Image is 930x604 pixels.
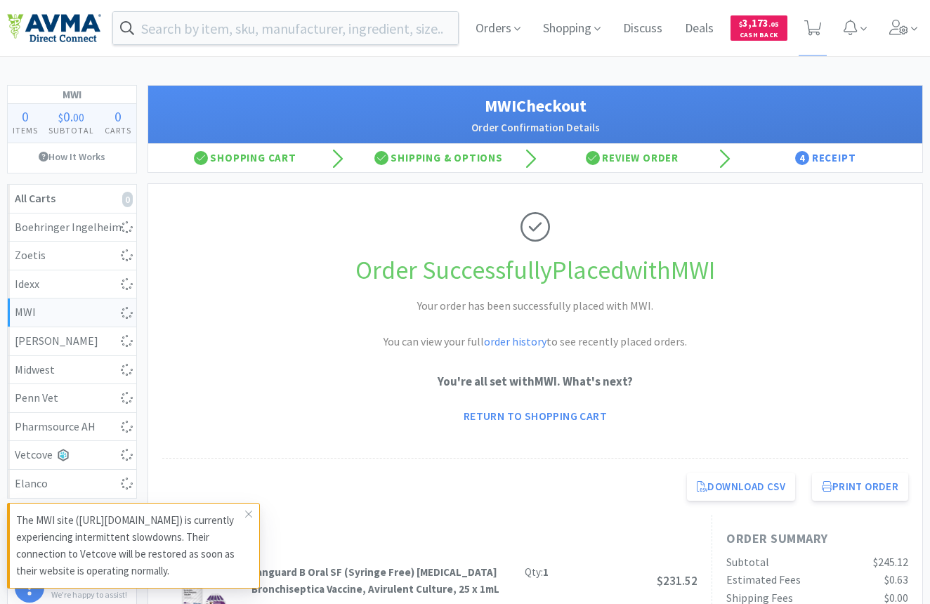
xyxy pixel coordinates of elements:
[22,107,29,125] span: 0
[15,332,129,350] div: [PERSON_NAME]
[15,361,129,379] div: Midwest
[679,22,719,35] a: Deals
[114,107,122,125] span: 0
[325,297,746,351] h2: Your order has been successfully placed with MWI. You can view your full to see recently placed o...
[617,22,668,35] a: Discuss
[729,144,923,172] div: Receipt
[8,242,136,270] a: Zoetis
[162,93,908,119] h1: MWI Checkout
[8,214,136,242] a: Boehringer Ingelheim
[15,446,129,464] div: Vetcove
[8,384,136,413] a: Penn Vet
[525,564,549,581] div: Qty:
[99,124,136,137] h4: Carts
[73,110,84,124] span: 00
[8,327,136,356] a: [PERSON_NAME]
[15,247,129,265] div: Zoetis
[812,473,908,501] button: Print Order
[44,110,100,124] div: .
[726,553,769,572] div: Subtotal
[15,389,129,407] div: Penn Vet
[162,119,908,136] h2: Order Confirmation Details
[739,16,779,29] span: 3,173
[454,402,617,430] a: Return to Shopping Cart
[342,144,536,172] div: Shipping & Options
[8,470,136,498] a: Elanco
[543,565,549,579] strong: 1
[15,303,129,322] div: MWI
[884,572,908,586] span: $0.63
[8,356,136,385] a: Midwest
[731,9,787,47] a: $3,173.05Cash Back
[726,529,908,549] h1: Order Summary
[873,555,908,569] span: $245.12
[15,275,129,294] div: Idexx
[687,473,795,501] a: Download CSV
[15,475,129,493] div: Elanco
[162,529,584,549] h1: Ordered Items
[15,191,55,205] strong: All Carts
[8,86,136,104] h1: MWI
[657,573,697,589] span: $231.52
[44,124,100,137] h4: Subtotal
[795,151,809,165] span: 4
[63,107,70,125] span: 0
[148,144,342,172] div: Shopping Cart
[7,13,101,43] img: e4e33dab9f054f5782a47901c742baa9_102.png
[8,441,136,470] a: Vetcove
[58,110,63,124] span: $
[484,334,546,348] a: order history
[8,413,136,442] a: Pharmsource AH
[768,20,779,29] span: . 05
[251,565,499,596] strong: Vanguard B Oral SF (Syringe Free) [MEDICAL_DATA] Bronchiseptica Vaccine, Avirulent Culture, 25 x 1mL
[16,512,245,579] p: The MWI site ([URL][DOMAIN_NAME]) is currently experiencing intermittent slowdowns. Their connect...
[8,185,136,214] a: All Carts0
[162,372,908,391] p: You're all set with MWI . What's next?
[8,124,44,137] h4: Items
[739,20,742,29] span: $
[15,418,129,436] div: Pharmsource AH
[122,192,133,207] i: 0
[8,270,136,299] a: Idexx
[535,144,729,172] div: Review Order
[162,250,908,291] h1: Order Successfully Placed with MWI
[739,32,779,41] span: Cash Back
[113,12,458,44] input: Search by item, sku, manufacturer, ingredient, size...
[8,143,136,170] a: How It Works
[726,571,801,589] div: Estimated Fees
[15,218,129,237] div: Boehringer Ingelheim
[8,298,136,327] a: MWI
